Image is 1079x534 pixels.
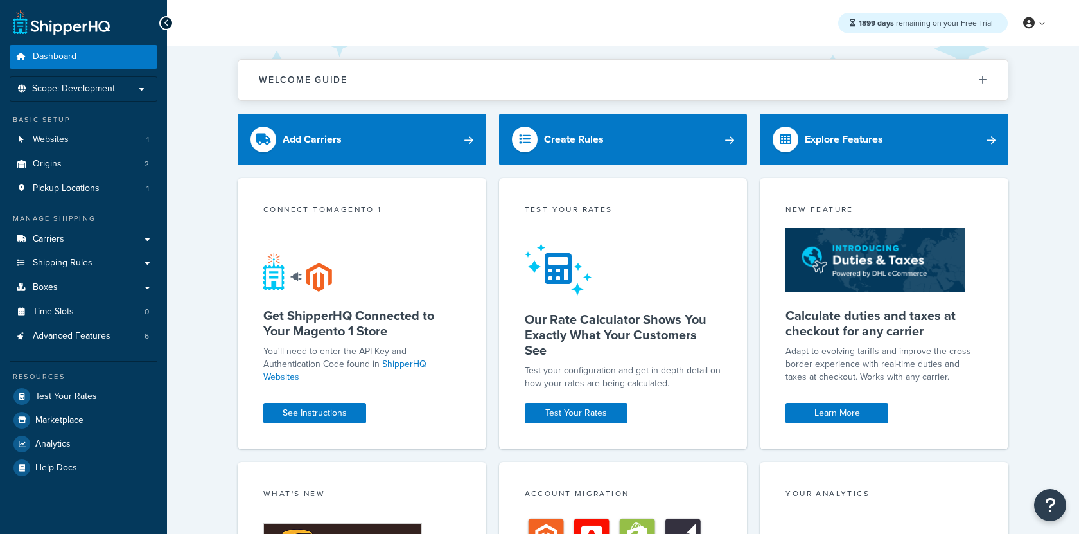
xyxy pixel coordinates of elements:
h5: Our Rate Calculator Shows You Exactly What Your Customers See [525,312,722,358]
a: Learn More [785,403,888,423]
div: What's New [263,488,461,503]
a: Marketplace [10,409,157,432]
div: Basic Setup [10,114,157,125]
a: See Instructions [263,403,366,423]
div: Explore Features [805,130,883,148]
a: Pickup Locations1 [10,177,157,200]
a: Dashboard [10,45,157,69]
span: Shipping Rules [33,258,92,269]
span: Dashboard [33,51,76,62]
span: Origins [33,159,62,170]
span: Advanced Features [33,331,110,342]
a: Create Rules [499,114,748,165]
a: Help Docs [10,456,157,479]
a: Add Carriers [238,114,486,165]
p: Adapt to evolving tariffs and improve the cross-border experience with real-time duties and taxes... [785,345,983,384]
div: Resources [10,371,157,382]
a: Time Slots0 [10,300,157,324]
div: Create Rules [544,130,604,148]
span: Help Docs [35,463,77,474]
div: Account Migration [525,488,722,503]
span: Websites [33,134,69,145]
a: ShipperHQ Websites [263,357,426,384]
li: Advanced Features [10,325,157,348]
span: Analytics [35,439,71,450]
h5: Calculate duties and taxes at checkout for any carrier [785,308,983,339]
li: Pickup Locations [10,177,157,200]
span: Boxes [33,282,58,293]
a: Websites1 [10,128,157,152]
strong: 1899 days [859,17,894,29]
li: Origins [10,152,157,176]
a: Analytics [10,432,157,456]
div: Your Analytics [785,488,983,503]
button: Open Resource Center [1034,489,1066,521]
span: remaining on your Free Trial [859,17,993,29]
span: Pickup Locations [33,183,100,194]
a: Explore Features [760,114,1008,165]
span: Scope: Development [32,84,115,94]
a: Shipping Rules [10,251,157,275]
div: Test your configuration and get in-depth detail on how your rates are being calculated. [525,364,722,390]
span: 1 [146,134,149,145]
a: Carriers [10,227,157,251]
a: Test Your Rates [10,385,157,408]
span: Time Slots [33,307,74,317]
a: Advanced Features6 [10,325,157,348]
li: Time Slots [10,300,157,324]
li: Websites [10,128,157,152]
button: Welcome Guide [238,60,1008,100]
span: 6 [145,331,149,342]
h5: Get ShipperHQ Connected to Your Magento 1 Store [263,308,461,339]
span: Carriers [33,234,64,245]
span: 2 [145,159,149,170]
div: Connect to Magento 1 [263,204,461,218]
span: Marketplace [35,415,83,426]
a: Boxes [10,276,157,299]
p: You'll need to enter the API Key and Authentication Code found in [263,345,461,384]
div: Test your rates [525,204,722,218]
a: Test Your Rates [525,403,627,423]
span: Test Your Rates [35,391,97,402]
div: Add Carriers [283,130,342,148]
h2: Welcome Guide [259,75,347,85]
span: 0 [145,307,149,317]
div: Manage Shipping [10,213,157,224]
div: New Feature [785,204,983,218]
span: 1 [146,183,149,194]
a: Origins2 [10,152,157,176]
img: connect-shq-magento-24cdf84b.svg [263,252,332,292]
